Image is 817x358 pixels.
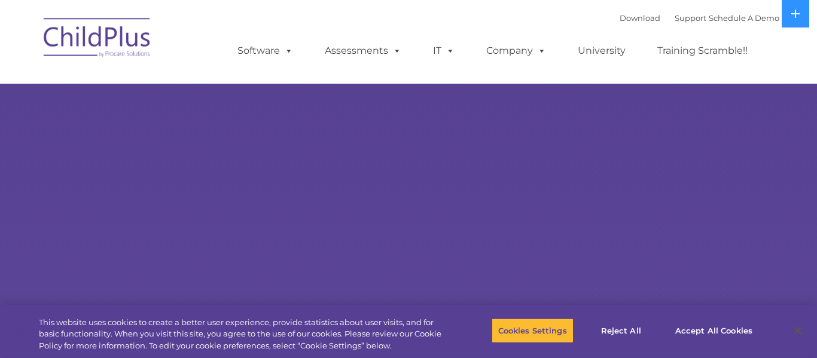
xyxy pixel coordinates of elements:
[566,39,638,63] a: University
[421,39,467,63] a: IT
[38,10,157,69] img: ChildPlus by Procare Solutions
[313,39,413,63] a: Assessments
[669,318,759,343] button: Accept All Cookies
[39,317,449,352] div: This website uses cookies to create a better user experience, provide statistics about user visit...
[675,13,706,23] a: Support
[620,13,779,23] font: |
[709,13,779,23] a: Schedule A Demo
[492,318,574,343] button: Cookies Settings
[474,39,558,63] a: Company
[645,39,760,63] a: Training Scramble!!
[785,317,811,344] button: Close
[584,318,659,343] button: Reject All
[620,13,660,23] a: Download
[225,39,305,63] a: Software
